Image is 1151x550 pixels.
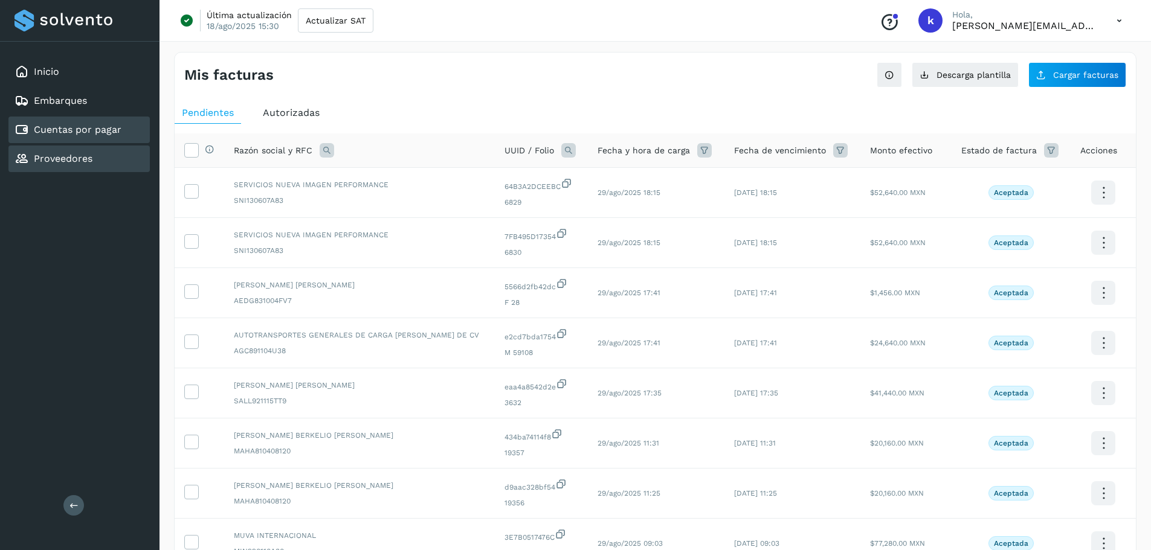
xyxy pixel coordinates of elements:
span: [PERSON_NAME] BERKELIO [PERSON_NAME] [234,480,485,491]
span: 29/ago/2025 17:41 [598,339,660,347]
span: SNI130607A83 [234,245,485,256]
span: 64B3A2DCEEBC [505,177,578,192]
a: Embarques [34,95,87,106]
p: Aceptada [994,489,1028,497]
span: Monto efectivo [870,144,932,157]
span: F 28 [505,297,578,308]
span: [DATE] 17:41 [734,289,777,297]
span: 19357 [505,447,578,458]
span: $77,280.00 MXN [870,539,925,548]
p: karen.saucedo@53cargo.com [952,20,1097,31]
a: Inicio [34,66,59,77]
span: [DATE] 17:35 [734,389,778,397]
span: Pendientes [182,107,234,118]
button: Descarga plantilla [912,62,1019,88]
span: SERVICIOS NUEVA IMAGEN PERFORMANCE [234,179,485,190]
span: Autorizadas [263,107,320,118]
span: M 59108 [505,347,578,358]
span: MUVA INTERNACIONAL [234,530,485,541]
span: $52,640.00 MXN [870,238,926,247]
span: 6830 [505,247,578,258]
span: 3632 [505,397,578,408]
span: $24,640.00 MXN [870,339,926,347]
p: Aceptada [994,539,1028,548]
span: 19356 [505,497,578,508]
p: Hola, [952,10,1097,20]
span: Cargar facturas [1053,71,1118,79]
div: Inicio [8,59,150,85]
span: 29/ago/2025 09:03 [598,539,663,548]
span: Descarga plantilla [937,71,1011,79]
p: Aceptada [994,238,1028,247]
span: $20,160.00 MXN [870,489,924,497]
span: [DATE] 11:31 [734,439,776,447]
span: 434ba74114f8 [505,428,578,443]
span: MAHA810408120 [234,496,485,507]
span: AUTOTRANSPORTES GENERALES DE CARGA [PERSON_NAME] DE CV [234,330,485,341]
span: AEDG831004FV7 [234,295,485,306]
p: 18/ago/2025 15:30 [207,21,279,31]
span: SNI130607A83 [234,195,485,206]
span: 29/ago/2025 17:41 [598,289,660,297]
span: 29/ago/2025 17:35 [598,389,662,397]
span: [PERSON_NAME] [PERSON_NAME] [234,380,485,391]
a: Cuentas por pagar [34,124,121,135]
div: Embarques [8,88,150,114]
span: 7FB495D17354 [505,228,578,242]
span: AGC891104U38 [234,345,485,356]
span: [DATE] 09:03 [734,539,779,548]
span: UUID / Folio [505,144,554,157]
span: 29/ago/2025 18:15 [598,188,660,197]
span: [DATE] 18:15 [734,238,777,247]
span: [DATE] 18:15 [734,188,777,197]
span: Fecha de vencimiento [734,144,826,157]
span: $52,640.00 MXN [870,188,926,197]
span: d9aac328bf54 [505,478,578,493]
p: Última actualización [207,10,292,21]
span: [PERSON_NAME] BERKELIO [PERSON_NAME] [234,430,485,441]
span: Fecha y hora de carga [598,144,690,157]
span: $20,160.00 MXN [870,439,924,447]
span: [PERSON_NAME] [PERSON_NAME] [234,280,485,290]
p: Aceptada [994,439,1028,447]
span: 5566d2fb42dc [505,278,578,292]
span: 6829 [505,197,578,208]
p: Aceptada [994,389,1028,397]
span: e2cd7bda1754 [505,328,578,342]
span: Acciones [1080,144,1117,157]
span: SALL921115TT9 [234,395,485,406]
p: Aceptada [994,289,1028,297]
span: [DATE] 17:41 [734,339,777,347]
p: Aceptada [994,188,1028,197]
div: Proveedores [8,145,150,172]
a: Proveedores [34,153,92,164]
span: 29/ago/2025 11:25 [598,489,660,497]
div: Cuentas por pagar [8,117,150,143]
span: Actualizar SAT [306,16,366,25]
span: 29/ago/2025 18:15 [598,238,660,247]
p: Aceptada [994,339,1028,347]
span: eaa4a8542d2e [505,378,578,392]
span: Razón social y RFC [234,144,312,157]
button: Actualizar SAT [298,8,373,33]
span: SERVICIOS NUEVA IMAGEN PERFORMANCE [234,229,485,240]
span: 29/ago/2025 11:31 [598,439,659,447]
span: $1,456.00 MXN [870,289,920,297]
span: $41,440.00 MXN [870,389,924,397]
h4: Mis facturas [184,66,274,84]
button: Cargar facturas [1028,62,1126,88]
span: Estado de factura [961,144,1037,157]
span: [DATE] 11:25 [734,489,777,497]
span: MAHA810408120 [234,446,485,456]
span: 3E7B0517476C [505,528,578,543]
